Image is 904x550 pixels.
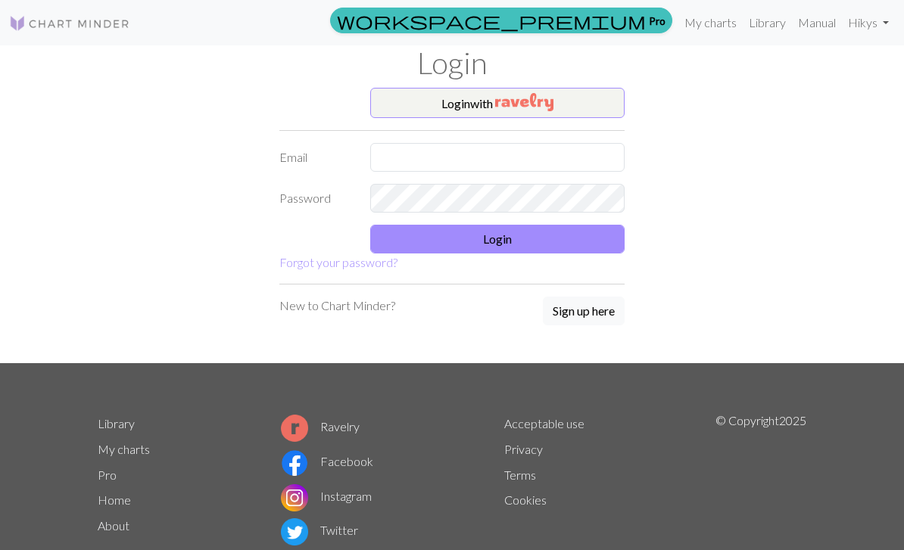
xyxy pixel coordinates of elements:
[495,93,553,111] img: Ravelry
[337,10,646,31] span: workspace_premium
[281,419,360,433] a: Ravelry
[89,45,815,82] h1: Login
[678,8,743,38] a: My charts
[370,225,625,253] button: Login
[98,416,135,430] a: Library
[504,468,536,482] a: Terms
[281,523,358,537] a: Twitter
[504,493,547,507] a: Cookies
[281,484,308,511] img: Instagram logo
[98,442,150,456] a: My charts
[504,416,584,430] a: Acceptable use
[281,415,308,442] img: Ravelry logo
[743,8,792,38] a: Library
[715,412,806,549] p: © Copyright 2025
[98,493,131,507] a: Home
[842,8,895,38] a: Hikys
[281,518,308,545] img: Twitter logo
[330,8,672,33] a: Pro
[543,297,625,327] a: Sign up here
[281,489,372,503] a: Instagram
[270,184,361,213] label: Password
[281,454,373,468] a: Facebook
[281,449,308,477] img: Facebook logo
[792,8,842,38] a: Manual
[98,468,117,482] a: Pro
[279,255,397,269] a: Forgot your password?
[98,518,129,533] a: About
[543,297,625,325] button: Sign up here
[279,297,395,315] p: New to Chart Minder?
[9,14,130,33] img: Logo
[370,88,625,118] button: Loginwith
[270,143,361,172] label: Email
[504,442,543,456] a: Privacy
